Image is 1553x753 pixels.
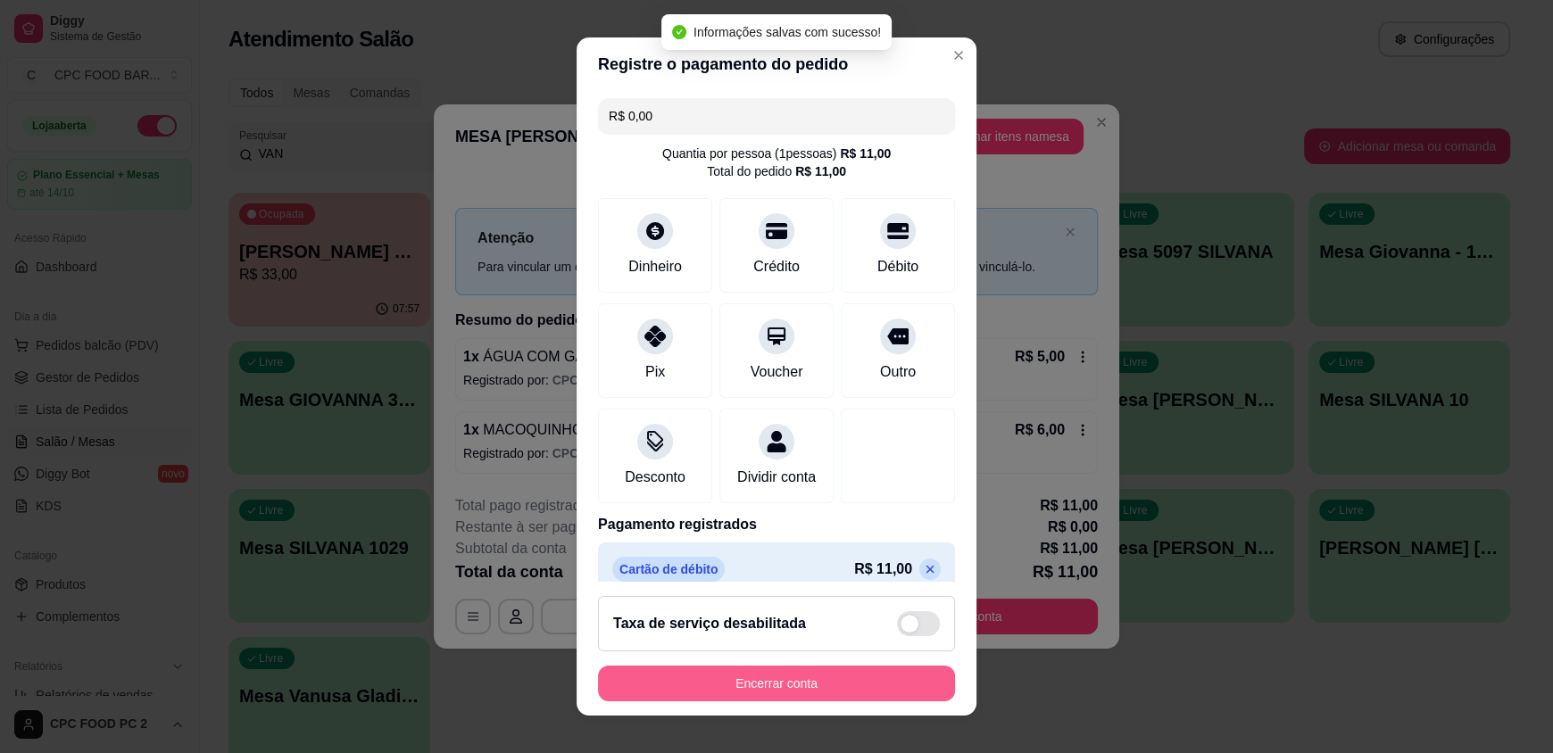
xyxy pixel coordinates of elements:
[707,162,846,180] div: Total do pedido
[753,256,800,277] div: Crédito
[613,613,806,634] h2: Taxa de serviço desabilitada
[645,361,665,383] div: Pix
[612,557,725,582] p: Cartão de débito
[880,361,916,383] div: Outro
[609,98,944,134] input: Ex.: hambúrguer de cordeiro
[598,514,955,535] p: Pagamento registrados
[737,467,816,488] div: Dividir conta
[693,25,881,39] span: Informações salvas com sucesso!
[944,41,973,70] button: Close
[598,666,955,701] button: Encerrar conta
[854,559,912,580] p: R$ 11,00
[672,25,686,39] span: check-circle
[625,467,685,488] div: Desconto
[877,256,918,277] div: Débito
[628,256,682,277] div: Dinheiro
[840,145,891,162] div: R$ 11,00
[751,361,803,383] div: Voucher
[662,145,891,162] div: Quantia por pessoa ( 1 pessoas)
[795,162,846,180] div: R$ 11,00
[577,37,976,91] header: Registre o pagamento do pedido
